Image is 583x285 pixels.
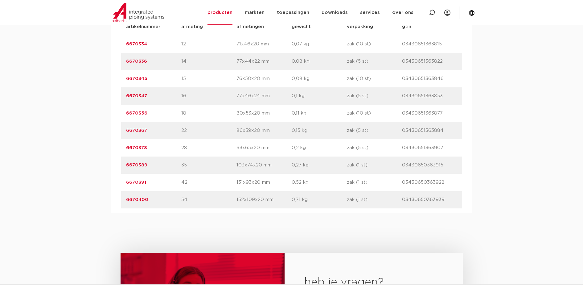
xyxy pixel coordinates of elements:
p: 42 [181,179,236,186]
p: 28 [181,144,236,152]
a: 6670378 [126,145,147,150]
a: 6670334 [126,42,147,46]
p: 86x59x20 mm [236,127,292,134]
p: 0,15 kg [292,127,347,134]
p: 03430651363822 [402,58,457,65]
p: 12 [181,40,236,48]
p: 76x50x20 mm [236,75,292,82]
p: zak (10 st) [347,110,402,117]
p: afmetingen [236,23,292,31]
a: 6670336 [126,59,147,64]
p: zak (10 st) [347,75,402,82]
p: zak (5 st) [347,92,402,100]
p: 54 [181,196,236,203]
p: 03430650363939 [402,196,457,203]
p: 152x109x20 mm [236,196,292,203]
p: verpakking [347,23,402,31]
p: 0,07 kg [292,40,347,48]
p: 03430651363815 [402,40,457,48]
p: zak (5 st) [347,58,402,65]
p: 71x46x20 mm [236,40,292,48]
p: 14 [181,58,236,65]
a: 6670389 [126,163,147,167]
p: 0,11 kg [292,110,347,117]
p: 03430651363877 [402,110,457,117]
p: 22 [181,127,236,134]
p: 03430651363853 [402,92,457,100]
p: 0,52 kg [292,179,347,186]
p: 77x44x22 mm [236,58,292,65]
p: 03430650363922 [402,179,457,186]
a: 6670400 [126,197,148,202]
p: gewicht [292,23,347,31]
p: 0,27 kg [292,161,347,169]
p: 0,71 kg [292,196,347,203]
p: 03430651363884 [402,127,457,134]
p: 0,08 kg [292,58,347,65]
p: afmeting [181,23,236,31]
a: 6670367 [126,128,147,133]
p: 03430651363846 [402,75,457,82]
a: 6670391 [126,180,146,185]
p: 16 [181,92,236,100]
p: 15 [181,75,236,82]
p: zak (5 st) [347,127,402,134]
a: 6670356 [126,111,147,115]
p: zak (10 st) [347,40,402,48]
a: 6670347 [126,94,147,98]
p: gtin [402,23,457,31]
p: 35 [181,161,236,169]
p: zak (1 st) [347,161,402,169]
p: 0,2 kg [292,144,347,152]
p: zak (1 st) [347,196,402,203]
p: 0,1 kg [292,92,347,100]
p: artikelnummer [126,23,181,31]
p: zak (5 st) [347,144,402,152]
p: 93x65x20 mm [236,144,292,152]
p: 0,08 kg [292,75,347,82]
p: 03430650363915 [402,161,457,169]
p: 03430651363907 [402,144,457,152]
p: 131x93x20 mm [236,179,292,186]
p: 80x53x20 mm [236,110,292,117]
p: 103x74x20 mm [236,161,292,169]
p: zak (1 st) [347,179,402,186]
p: 77x46x24 mm [236,92,292,100]
p: 18 [181,110,236,117]
a: 6670345 [126,76,147,81]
